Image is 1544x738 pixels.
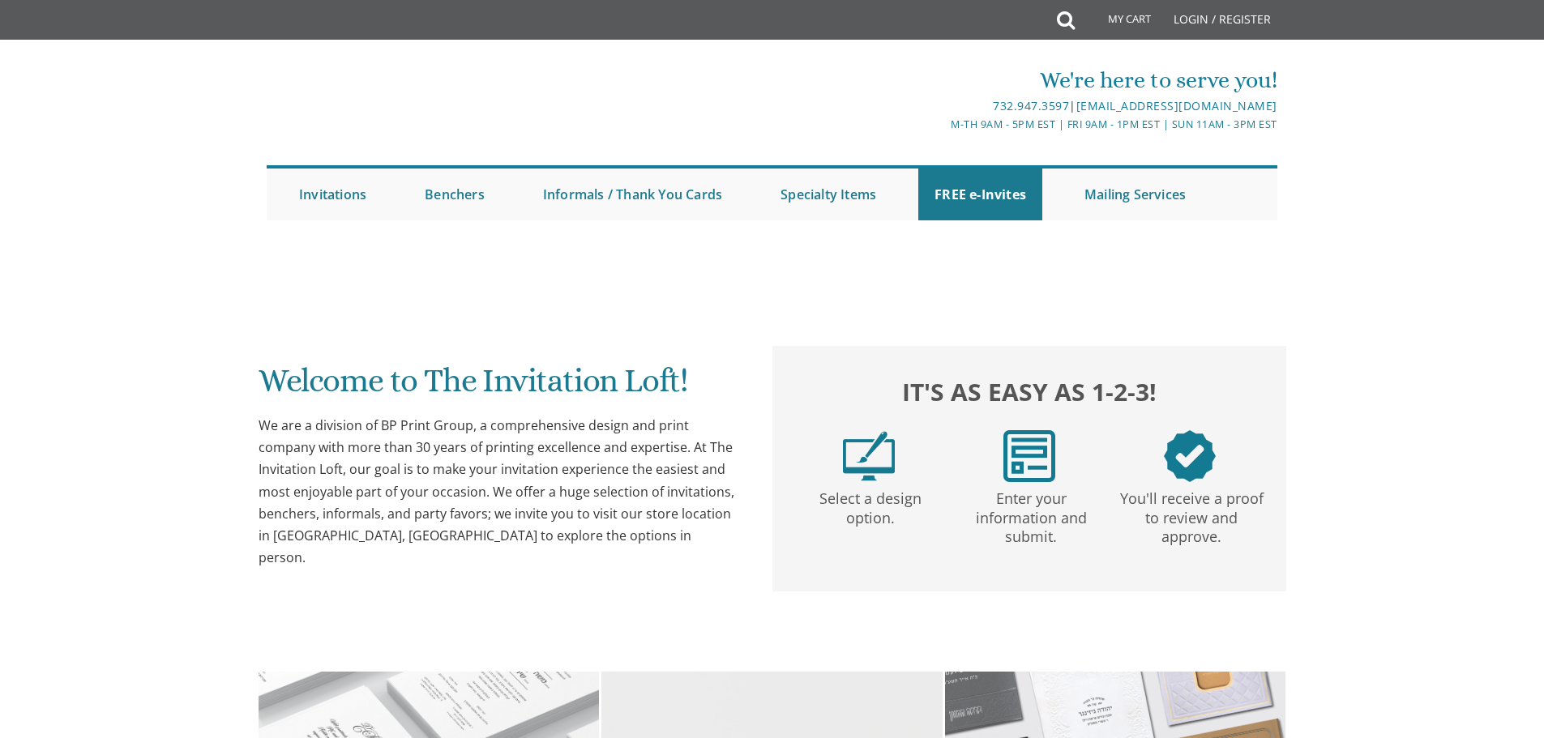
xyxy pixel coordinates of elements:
[605,96,1277,116] div: |
[993,98,1069,113] a: 732.947.3597
[283,169,383,220] a: Invitations
[259,415,740,569] div: We are a division of BP Print Group, a comprehensive design and print company with more than 30 y...
[793,482,947,528] p: Select a design option.
[527,169,738,220] a: Informals / Thank You Cards
[918,169,1042,220] a: FREE e-Invites
[408,169,501,220] a: Benchers
[1003,430,1055,482] img: step2.png
[1114,482,1268,547] p: You'll receive a proof to review and approve.
[605,64,1277,96] div: We're here to serve you!
[1164,430,1216,482] img: step3.png
[1076,98,1277,113] a: [EMAIL_ADDRESS][DOMAIN_NAME]
[954,482,1108,547] p: Enter your information and submit.
[259,363,740,411] h1: Welcome to The Invitation Loft!
[789,373,1270,410] h2: It's as easy as 1-2-3!
[1073,2,1162,42] a: My Cart
[605,116,1277,133] div: M-Th 9am - 5pm EST | Fri 9am - 1pm EST | Sun 11am - 3pm EST
[1068,169,1202,220] a: Mailing Services
[843,430,895,482] img: step1.png
[764,169,892,220] a: Specialty Items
